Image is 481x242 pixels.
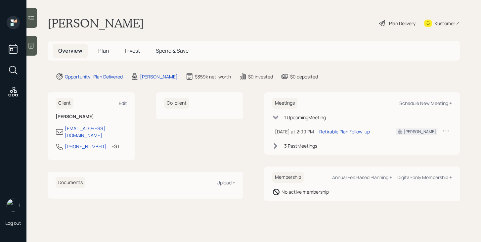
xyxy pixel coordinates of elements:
[5,220,21,226] div: Log out
[272,172,304,183] h6: Membership
[125,47,140,54] span: Invest
[399,100,452,106] div: Schedule New Meeting +
[56,98,73,109] h6: Client
[98,47,109,54] span: Plan
[164,98,189,109] h6: Co-client
[119,100,127,106] div: Edit
[48,16,144,30] h1: [PERSON_NAME]
[319,128,370,135] div: Retirable Plan Follow-up
[65,143,106,150] div: [PHONE_NUMBER]
[65,125,127,139] div: [EMAIL_ADDRESS][DOMAIN_NAME]
[290,73,318,80] div: $0 deposited
[56,114,127,120] h6: [PERSON_NAME]
[56,177,85,188] h6: Documents
[65,73,123,80] div: Opportunity · Plan Delivered
[195,73,231,80] div: $359k net-worth
[404,129,436,135] div: [PERSON_NAME]
[217,179,235,186] div: Upload +
[435,20,455,27] div: Kustomer
[7,199,20,212] img: michael-russo-headshot.png
[282,188,329,195] div: No active membership
[248,73,273,80] div: $0 invested
[284,114,326,121] div: 1 Upcoming Meeting
[156,47,189,54] span: Spend & Save
[284,142,317,149] div: 3 Past Meeting s
[272,98,297,109] h6: Meetings
[332,174,392,180] div: Annual Fee Based Planning +
[389,20,415,27] div: Plan Delivery
[58,47,82,54] span: Overview
[111,143,120,150] div: EST
[140,73,178,80] div: [PERSON_NAME]
[397,174,452,180] div: Digital-only Membership +
[275,128,314,135] div: [DATE] at 2:00 PM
